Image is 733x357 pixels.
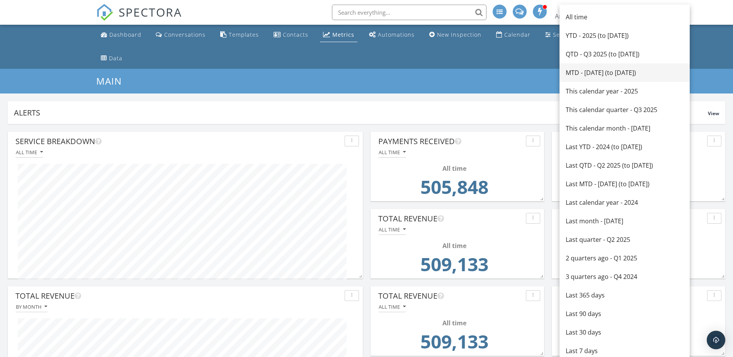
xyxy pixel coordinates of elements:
td: 505848.02 [381,173,528,206]
button: By month [15,302,48,312]
div: 3 quarters ago - Q4 2024 [566,272,684,281]
div: Data [109,54,122,62]
div: Open Intercom Messenger [707,331,725,349]
div: Total Revenue [378,290,523,302]
a: Data [98,51,126,66]
div: Last calendar year - 2024 [566,198,684,207]
div: Total Revenue [378,213,523,224]
a: Calendar [493,28,534,42]
button: All time [378,224,406,235]
td: 509133.02 [381,250,528,283]
a: SPECTORA [96,10,182,27]
div: Alerts [14,107,708,118]
div: Calendar [504,31,531,38]
div: Last YTD - 2024 (to [DATE]) [566,142,684,151]
div: Templates [229,31,259,38]
div: Last 30 days [566,328,684,337]
div: Last month - [DATE] [566,216,684,226]
div: All time [16,150,43,155]
div: Last quarter - Q2 2025 [566,235,684,244]
button: All time [15,147,43,158]
div: All time [381,318,528,328]
a: Settings [542,28,579,42]
div: Last 90 days [566,309,684,318]
div: This calendar month - [DATE] [566,124,684,133]
div: Automations [378,31,415,38]
a: Templates [217,28,262,42]
a: New Inspection [426,28,485,42]
a: Automations (Advanced) [366,28,418,42]
div: MTD - [DATE] (to [DATE]) [566,68,684,77]
div: Contacts [283,31,308,38]
img: The Best Home Inspection Software - Spectora [96,4,113,21]
div: All time [379,227,406,232]
div: QTD - Q3 2025 (to [DATE]) [566,49,684,59]
div: Conversations [164,31,206,38]
div: All time [566,12,684,22]
div: All time [379,304,406,309]
div: Another Level Inspections LLC [555,12,632,20]
span: View [708,110,719,117]
div: This calendar year - 2025 [566,87,684,96]
div: Metrics [332,31,354,38]
div: Last 365 days [566,291,684,300]
div: Dashboard [109,31,141,38]
div: Total Revenue [15,290,342,302]
div: All time [381,164,528,173]
a: Metrics [320,28,357,42]
div: 2 quarters ago - Q1 2025 [566,253,684,263]
div: Last 7 days [566,346,684,355]
input: Search everything... [332,5,486,20]
a: Contacts [270,28,311,42]
a: Main [96,75,128,87]
span: SPECTORA [119,4,182,20]
a: Dashboard [98,28,145,42]
div: Settings [553,31,576,38]
button: All time [378,302,406,312]
div: YTD - 2025 (to [DATE]) [566,31,684,40]
div: New Inspection [437,31,481,38]
div: All time [381,241,528,250]
button: All time [378,147,406,158]
div: By month [16,304,47,309]
div: Service Breakdown [15,136,342,147]
div: This calendar quarter - Q3 2025 [566,105,684,114]
a: Conversations [153,28,209,42]
div: Last MTD - [DATE] (to [DATE]) [566,179,684,189]
div: Payments Received [378,136,523,147]
div: All time [379,150,406,155]
div: Last QTD - Q2 2025 (to [DATE]) [566,161,684,170]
